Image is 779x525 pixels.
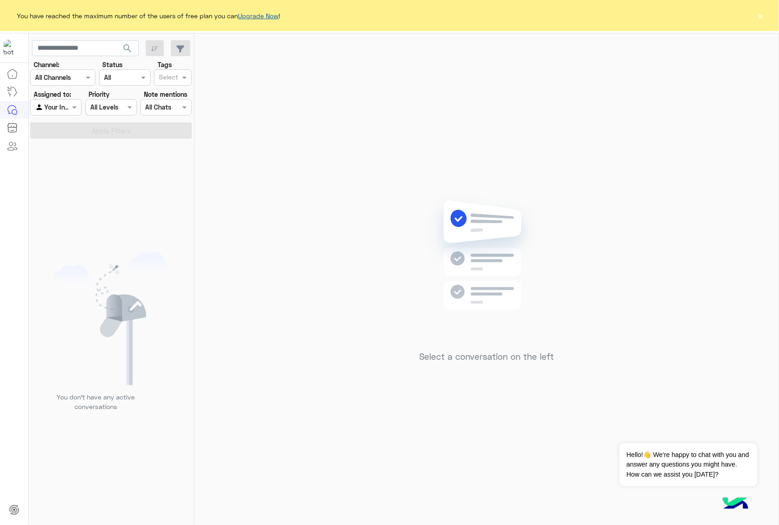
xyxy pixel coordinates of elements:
label: Assigned to: [34,89,71,99]
img: 1403182699927242 [4,40,20,56]
img: no messages [421,193,553,345]
span: You have reached the maximum number of the users of free plan you can ! [17,11,280,21]
img: empty users [53,252,168,385]
label: Status [102,60,122,69]
button: Apply Filters [30,122,192,139]
h5: Select a conversation on the left [419,352,554,362]
button: × [756,11,765,20]
p: You don’t have any active conversations [50,392,142,412]
label: Note mentions [144,89,187,99]
label: Priority [89,89,110,99]
img: hulul-logo.png [720,488,752,520]
button: search [116,40,139,60]
label: Channel: [34,60,59,69]
span: Hello!👋 We're happy to chat with you and answer any questions you might have. How can we assist y... [620,443,757,486]
a: Upgrade Now [238,12,279,20]
div: Select [158,72,178,84]
span: search [122,43,133,54]
label: Tags [158,60,172,69]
